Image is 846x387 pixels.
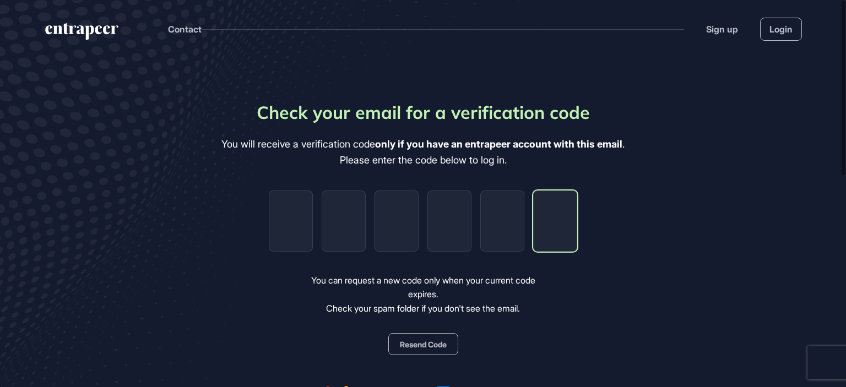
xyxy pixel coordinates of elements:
div: You will receive a verification code . Please enter the code below to log in. [221,137,625,168]
a: Login [760,18,802,41]
a: Sign up [706,23,738,36]
button: Resend Code [388,333,458,355]
b: only if you have an entrapeer account with this email [375,138,622,150]
a: entrapeer-logo [44,23,120,44]
div: Check your email for a verification code [257,99,590,126]
div: You can request a new code only when your current code expires. Check your spam folder if you don... [296,274,551,316]
button: Contact [168,22,202,36]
